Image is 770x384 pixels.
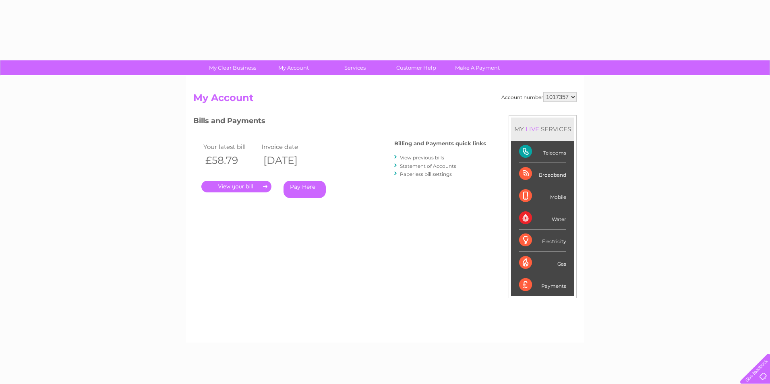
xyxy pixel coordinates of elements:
th: £58.79 [201,152,259,169]
a: . [201,181,271,192]
h2: My Account [193,92,577,107]
div: Account number [501,92,577,102]
h4: Billing and Payments quick links [394,140,486,147]
div: Gas [519,252,566,274]
a: My Clear Business [199,60,266,75]
div: LIVE [524,125,541,133]
h3: Bills and Payments [193,115,486,129]
a: Statement of Accounts [400,163,456,169]
div: Water [519,207,566,229]
div: Payments [519,274,566,296]
a: View previous bills [400,155,444,161]
div: Telecoms [519,141,566,163]
a: Pay Here [284,181,326,198]
td: Invoice date [259,141,317,152]
a: Customer Help [383,60,449,75]
div: Electricity [519,229,566,252]
a: Make A Payment [444,60,511,75]
div: Broadband [519,163,566,185]
a: Services [322,60,388,75]
div: Mobile [519,185,566,207]
a: My Account [261,60,327,75]
td: Your latest bill [201,141,259,152]
div: MY SERVICES [511,118,574,140]
a: Paperless bill settings [400,171,452,177]
th: [DATE] [259,152,317,169]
